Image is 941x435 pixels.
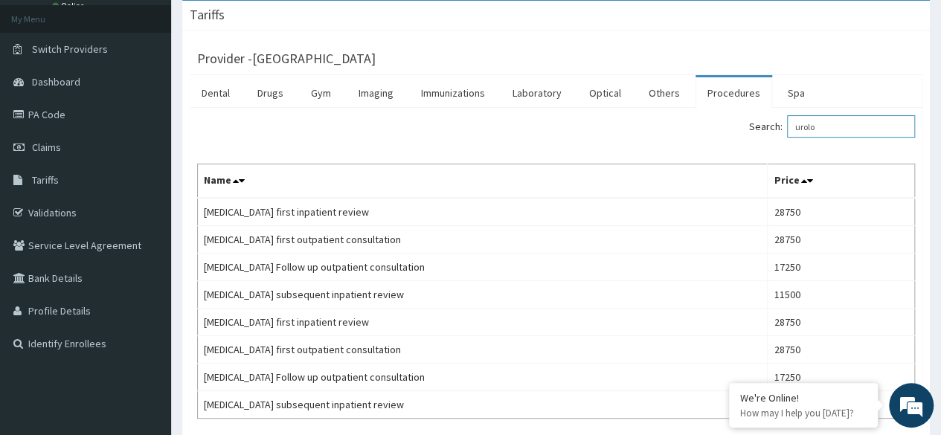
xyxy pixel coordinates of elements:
td: [MEDICAL_DATA] first inpatient review [198,198,768,226]
td: 28750 [768,198,915,226]
th: Name [198,164,768,199]
td: [MEDICAL_DATA] first outpatient consultation [198,336,768,364]
td: 28750 [768,336,915,364]
a: Imaging [347,77,405,109]
a: Immunizations [409,77,497,109]
a: Spa [776,77,817,109]
a: Online [52,1,88,11]
img: d_794563401_company_1708531726252_794563401 [28,74,60,112]
a: Laboratory [501,77,574,109]
span: Switch Providers [32,42,108,56]
a: Drugs [245,77,295,109]
td: [MEDICAL_DATA] subsequent inpatient review [198,391,768,419]
td: [MEDICAL_DATA] Follow up outpatient consultation [198,364,768,391]
td: 17250 [768,254,915,281]
div: Chat with us now [77,83,250,103]
div: Minimize live chat window [244,7,280,43]
td: 28750 [768,309,915,336]
a: Others [637,77,692,109]
div: We're Online! [740,391,867,405]
a: Procedures [696,77,772,109]
td: [MEDICAL_DATA] subsequent inpatient review [198,281,768,309]
textarea: Type your message and hit 'Enter' [7,283,283,335]
td: [MEDICAL_DATA] first inpatient review [198,309,768,336]
a: Gym [299,77,343,109]
span: Dashboard [32,75,80,88]
p: How may I help you today? [740,407,867,419]
span: Tariffs [32,173,59,187]
span: We're online! [86,126,205,276]
a: Dental [190,77,242,109]
td: [MEDICAL_DATA] Follow up outpatient consultation [198,254,768,281]
input: Search: [787,115,915,138]
span: Claims [32,141,61,154]
h3: Provider - [GEOGRAPHIC_DATA] [197,52,376,65]
td: [MEDICAL_DATA] first outpatient consultation [198,226,768,254]
a: Optical [577,77,633,109]
th: Price [768,164,915,199]
label: Search: [749,115,915,138]
td: 28750 [768,226,915,254]
h3: Tariffs [190,8,225,22]
td: 11500 [768,281,915,309]
td: 17250 [768,364,915,391]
